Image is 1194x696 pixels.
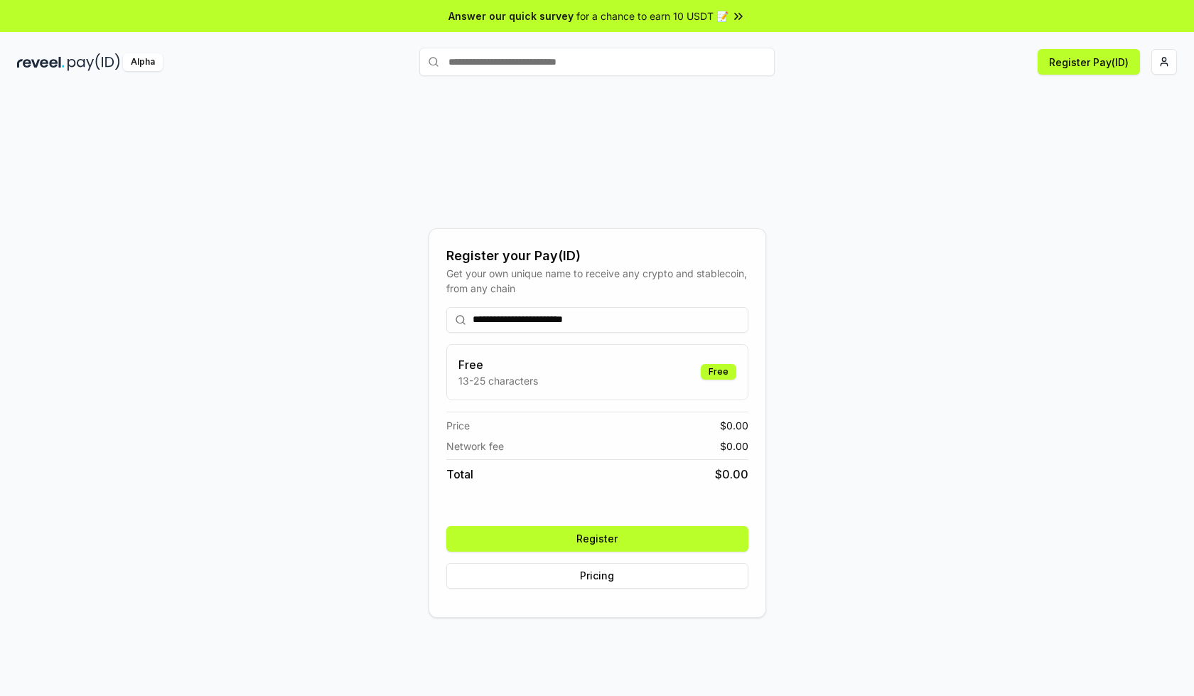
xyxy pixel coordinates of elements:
img: reveel_dark [17,53,65,71]
button: Pricing [446,563,748,589]
p: 13-25 characters [458,373,538,388]
div: Get your own unique name to receive any crypto and stablecoin, from any chain [446,266,748,296]
span: Network fee [446,439,504,454]
span: $ 0.00 [720,439,748,454]
button: Register [446,526,748,552]
button: Register Pay(ID) [1038,49,1140,75]
span: Answer our quick survey [448,9,574,23]
span: $ 0.00 [720,418,748,433]
span: for a chance to earn 10 USDT 📝 [576,9,728,23]
img: pay_id [68,53,120,71]
span: $ 0.00 [715,466,748,483]
span: Price [446,418,470,433]
span: Total [446,466,473,483]
h3: Free [458,356,538,373]
div: Register your Pay(ID) [446,246,748,266]
div: Alpha [123,53,163,71]
div: Free [701,364,736,380]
